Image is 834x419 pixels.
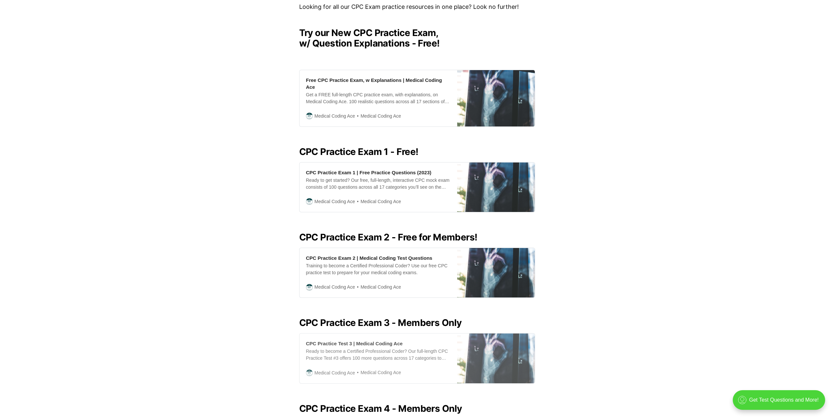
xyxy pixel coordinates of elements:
[315,112,355,120] span: Medical Coding Ace
[299,317,535,328] h2: CPC Practice Exam 3 - Members Only
[306,177,451,191] div: Ready to get started? Our free, full-length, interactive CPC mock exam consists of 100 questions ...
[299,2,535,12] p: Looking for all our CPC Exam practice resources in one place? Look no further!
[299,28,535,48] h2: Try our New CPC Practice Exam, w/ Question Explanations - Free!
[306,255,433,261] div: CPC Practice Exam 2 | Medical Coding Test Questions
[299,70,535,127] a: Free CPC Practice Exam, w Explanations | Medical Coding AceGet a FREE full-length CPC practice ex...
[727,387,834,419] iframe: portal-trigger
[315,198,355,205] span: Medical Coding Ace
[315,369,355,376] span: Medical Coding Ace
[299,162,535,212] a: CPC Practice Exam 1 | Free Practice Questions (2023)Ready to get started? Our free, full-length, ...
[306,169,432,176] div: CPC Practice Exam 1 | Free Practice Questions (2023)
[306,262,451,276] div: Training to become a Certified Professional Coder? Use our free CPC practice test to prepare for ...
[306,91,451,105] div: Get a FREE full-length CPC practice exam, with explanations, on Medical Coding Ace. 100 realistic...
[315,283,355,291] span: Medical Coding Ace
[355,112,401,120] span: Medical Coding Ace
[299,333,535,383] a: CPC Practice Test 3 | Medical Coding AceReady to become a Certified Professional Coder? Our full-...
[299,232,535,242] h2: CPC Practice Exam 2 - Free for Members!
[299,146,535,157] h2: CPC Practice Exam 1 - Free!
[299,403,535,414] h2: CPC Practice Exam 4 - Members Only
[355,198,401,205] span: Medical Coding Ace
[299,248,535,298] a: CPC Practice Exam 2 | Medical Coding Test QuestionsTraining to become a Certified Professional Co...
[355,369,401,376] span: Medical Coding Ace
[306,77,451,90] div: Free CPC Practice Exam, w Explanations | Medical Coding Ace
[355,283,401,291] span: Medical Coding Ace
[306,340,403,347] div: CPC Practice Test 3 | Medical Coding Ace
[306,348,451,362] div: Ready to become a Certified Professional Coder? Our full-length CPC Practice Test #3 offers 100 m...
